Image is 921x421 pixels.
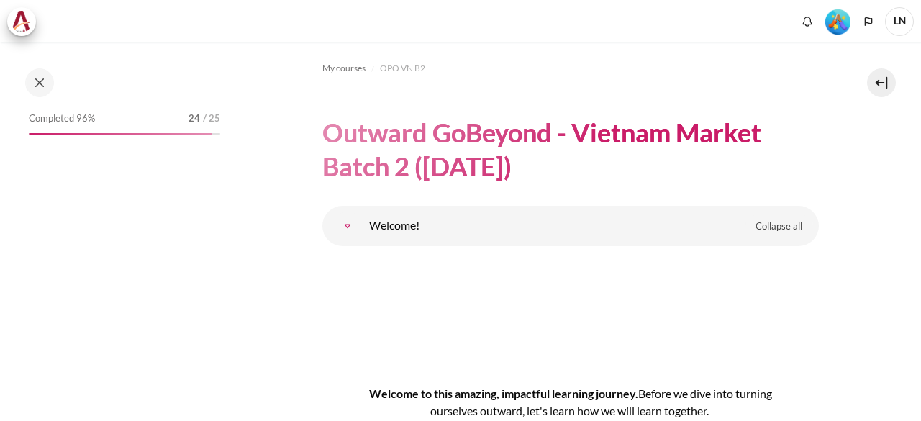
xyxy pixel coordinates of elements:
img: Architeck [12,11,32,32]
h4: Welcome to this amazing, impactful learning journey. [368,385,773,420]
nav: Navigation bar [322,57,819,80]
a: User menu [885,7,914,36]
span: Collapse all [756,219,802,234]
span: B [638,386,645,400]
div: 96% [29,133,212,135]
a: My courses [322,60,366,77]
span: My courses [322,62,366,75]
a: Welcome! [333,212,362,240]
img: Level #5 [825,9,850,35]
div: Show notification window with no new notifications [797,11,818,32]
button: Languages [858,11,879,32]
a: OPO VN B2 [380,60,425,77]
span: LN [885,7,914,36]
span: 24 [189,112,200,126]
div: Level #5 [825,8,850,35]
span: OPO VN B2 [380,62,425,75]
a: Collapse all [745,214,813,239]
a: Architeck Architeck [7,7,43,36]
h1: Outward GoBeyond - Vietnam Market Batch 2 ([DATE]) [322,116,819,184]
a: Level #5 [820,8,856,35]
span: / 25 [203,112,220,126]
span: Completed 96% [29,112,95,126]
span: efore we dive into turning ourselves outward, let's learn how we will learn together. [430,386,772,417]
